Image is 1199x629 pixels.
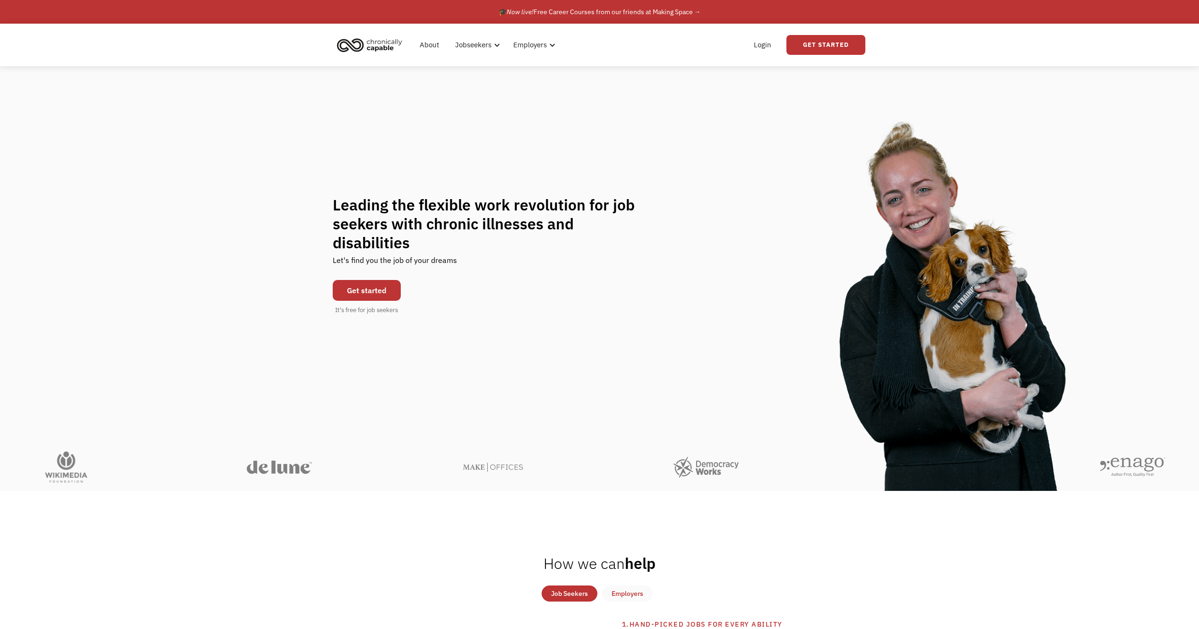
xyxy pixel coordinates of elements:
[414,30,445,60] a: About
[334,35,409,55] a: home
[507,8,534,16] em: Now live!
[513,39,547,51] div: Employers
[748,30,777,60] a: Login
[455,39,492,51] div: Jobseekers
[786,35,865,55] a: Get Started
[333,252,457,275] div: Let's find you the job of your dreams
[508,30,558,60] div: Employers
[499,6,701,17] div: 🎓 Free Career Courses from our friends at Making Space →
[335,306,398,315] div: It's free for job seekers
[333,280,401,301] a: Get started
[333,195,653,252] h1: Leading the flexible work revolution for job seekers with chronic illnesses and disabilities
[334,35,405,55] img: Chronically Capable logo
[551,588,588,599] div: Job Seekers
[543,554,656,573] h2: help
[612,588,643,599] div: Employers
[543,553,625,573] span: How we can
[449,30,503,60] div: Jobseekers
